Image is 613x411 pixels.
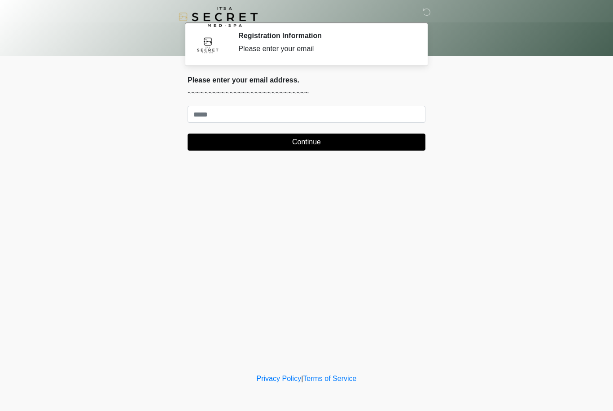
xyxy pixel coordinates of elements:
img: Agent Avatar [194,31,221,58]
h2: Please enter your email address. [188,76,425,84]
img: It's A Secret Med Spa Logo [179,7,258,27]
a: Privacy Policy [257,375,302,382]
p: ~~~~~~~~~~~~~~~~~~~~~~~~~~~~~ [188,88,425,99]
h2: Registration Information [238,31,412,40]
button: Continue [188,134,425,151]
a: Terms of Service [303,375,356,382]
a: | [301,375,303,382]
div: Please enter your email [238,43,412,54]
